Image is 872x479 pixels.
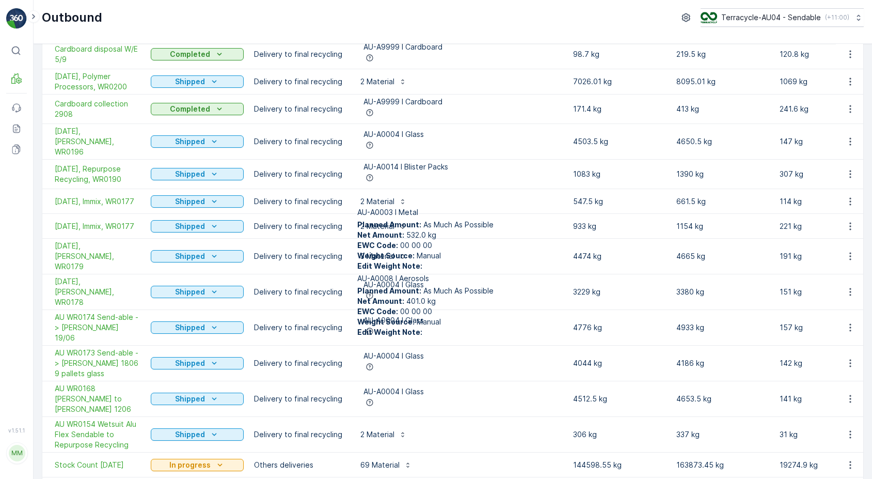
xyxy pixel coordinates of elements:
[175,136,205,147] p: Shipped
[55,71,140,92] span: [DATE], Polymer Processors, WR0200
[357,286,494,296] span: As Much As Possible
[55,164,140,184] span: [DATE], Repurpose Recycling, WR0190
[175,358,205,368] p: Shipped
[254,251,347,261] p: Delivery to final recycling
[573,76,666,87] p: 7026.01 kg
[254,104,347,114] p: Delivery to final recycling
[357,208,418,217] span: AU-A0003 I Metal
[55,221,140,231] a: 03/07/2025, Immix, WR0177
[360,429,394,440] p: 2 Material
[55,276,140,307] span: [DATE], [PERSON_NAME], WR0178
[573,136,666,147] p: 4503.5 kg
[170,104,210,114] p: Completed
[254,136,347,147] p: Delivery to final recycling
[42,9,102,26] p: Outbound
[363,129,557,140] a: AU-A0004 I Glass
[175,221,205,231] p: Shipped
[363,351,557,361] span: AU-A0004 I Glass
[254,429,347,440] p: Delivery to final recycling
[6,436,27,471] button: MM
[254,322,347,333] p: Delivery to final recycling
[175,251,205,261] p: Shipped
[357,317,494,327] span: Manual
[254,221,347,231] p: Delivery to final recycling
[573,394,666,404] p: 4512.5 kg
[55,126,140,157] span: [DATE], [PERSON_NAME], WR0196
[676,76,769,87] p: 8095.01 kg
[151,286,244,298] button: Shipped
[357,220,494,230] span: As Much As Possible
[254,196,347,207] p: Delivery to final recycling
[360,76,394,87] p: 2 Material
[360,460,400,470] p: 69 Material
[151,250,244,262] button: Shipped
[55,419,140,450] a: AU WR0154 Wetsuit Alu Flex Sendable to Repurpose Recycling
[357,230,494,240] span: 532.0 kg
[357,251,494,261] span: Manual
[676,136,769,147] p: 4650.5 kg
[175,322,205,333] p: Shipped
[9,445,25,461] div: MM
[676,221,769,231] p: 1154 kg
[825,13,849,22] p: ( +11:00 )
[254,287,347,297] p: Delivery to final recycling
[151,103,244,115] button: Completed
[676,358,769,368] p: 4186 kg
[573,358,666,368] p: 4044 kg
[55,241,140,272] a: 26/06/2025, Alex Fraser, WR0179
[175,429,205,440] p: Shipped
[151,357,244,369] button: Shipped
[55,241,140,272] span: [DATE], [PERSON_NAME], WR0179
[254,49,347,59] p: Delivery to final recycling
[6,427,27,434] span: v 1.51.1
[55,383,140,414] a: AU WR0168 Glass to Alex Fraser 1206
[363,162,557,172] a: AU-A0014 I Blister Packs
[357,286,421,295] b: Planned Amount :
[573,251,666,261] p: 4474 kg
[357,73,410,90] button: 2 Material
[55,99,140,119] span: Cardboard collection 2908
[573,322,666,333] p: 4776 kg
[676,322,769,333] p: 4933 kg
[151,168,244,180] button: Shipped
[357,297,404,305] b: Net Amount :
[676,104,769,114] p: 413 kg
[573,49,666,59] p: 98.7 kg
[151,195,244,208] button: Shipped
[151,321,244,334] button: Shipped
[357,306,494,317] span: 00 00 00
[254,358,347,368] p: Delivery to final recycling
[357,230,404,239] b: Net Amount :
[573,196,666,207] p: 547.5 kg
[573,460,666,470] p: 144598.55 kg
[55,312,140,343] span: AU WR0174 Send-able -> [PERSON_NAME] 19/06
[676,287,769,297] p: 3380 kg
[55,164,140,184] a: 22/07/2025, Repurpose Recycling, WR0190
[55,348,140,379] a: AU WR0173 Send-able -> Alex Fraser 1806 9 pallets glass
[151,48,244,60] button: Completed
[254,460,347,470] p: Others deliveries
[357,457,415,473] button: 69 Material
[357,220,421,229] b: Planned Amount :
[676,394,769,404] p: 4653.5 kg
[363,97,557,107] a: AU-A9999 I Cardboard
[363,387,557,397] a: AU-A0004 I Glass
[170,49,210,59] p: Completed
[175,287,205,297] p: Shipped
[357,274,429,283] span: AU-A0008 I Aerosols
[573,104,666,114] p: 171.4 kg
[254,394,347,404] p: Delivery to final recycling
[55,348,140,379] span: AU WR0173 Send-able -> [PERSON_NAME] 1806 9 pallets glass
[175,76,205,87] p: Shipped
[55,44,140,65] a: Cardboard disposal W/E 5/9
[363,42,557,52] span: AU-A9999 I Cardboard
[357,193,410,210] button: 2 Material
[357,241,398,250] b: EWC Code :
[55,126,140,157] a: 20/08/2025, Alex Fraser, WR0196
[676,49,769,59] p: 219.5 kg
[676,429,769,440] p: 337 kg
